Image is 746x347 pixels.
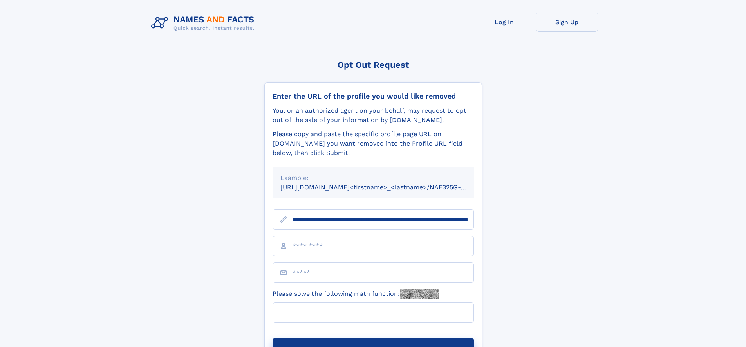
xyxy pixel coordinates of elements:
[148,13,261,34] img: Logo Names and Facts
[280,173,466,183] div: Example:
[280,183,489,191] small: [URL][DOMAIN_NAME]<firstname>_<lastname>/NAF325G-xxxxxxxx
[273,289,439,299] label: Please solve the following math function:
[273,92,474,101] div: Enter the URL of the profile you would like removed
[473,13,536,32] a: Log In
[273,129,474,158] div: Please copy and paste the specific profile page URL on [DOMAIN_NAME] you want removed into the Pr...
[273,106,474,125] div: You, or an authorized agent on your behalf, may request to opt-out of the sale of your informatio...
[536,13,598,32] a: Sign Up
[264,60,482,70] div: Opt Out Request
